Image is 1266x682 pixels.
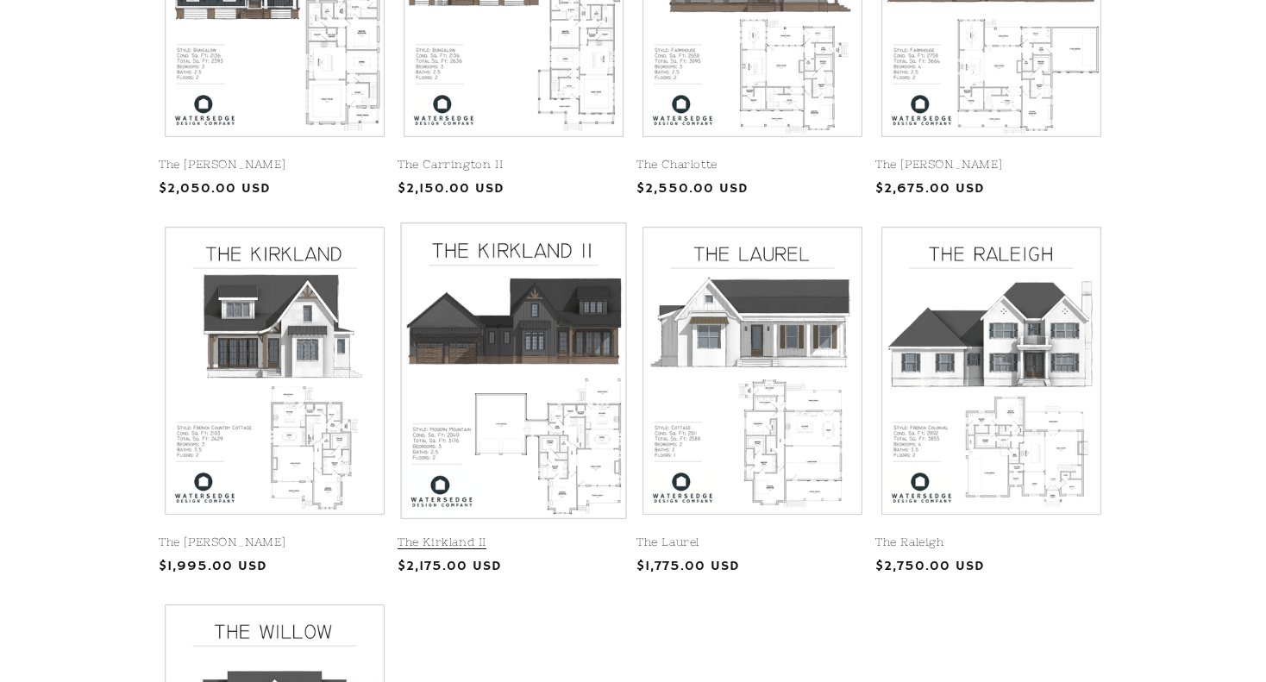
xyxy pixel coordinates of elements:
a: The Laurel [636,535,868,550]
a: The [PERSON_NAME] [875,158,1107,172]
a: The Raleigh [875,535,1107,550]
a: The Kirkland II [398,535,630,550]
a: The [PERSON_NAME] [159,535,391,550]
a: The Carrington II [398,158,630,172]
a: The Charlotte [636,158,868,172]
a: The [PERSON_NAME] [159,158,391,172]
